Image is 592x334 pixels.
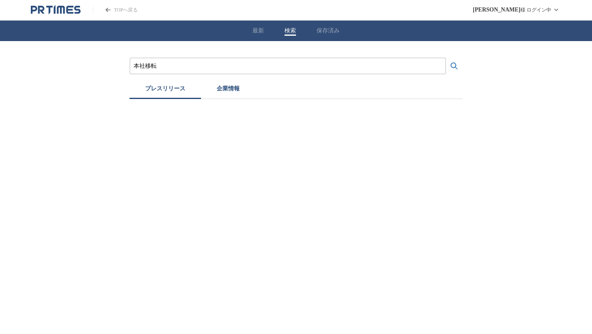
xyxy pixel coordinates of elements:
button: 最新 [252,27,264,35]
a: PR TIMESのトップページはこちら [93,7,138,14]
button: プレスリリース [129,81,201,99]
button: 検索する [446,58,462,74]
input: プレスリリースおよび企業を検索する [134,62,442,71]
button: 検索 [284,27,296,35]
button: 保存済み [317,27,340,35]
button: 企業情報 [201,81,255,99]
a: PR TIMESのトップページはこちら [31,5,81,15]
span: [PERSON_NAME] [473,7,520,13]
